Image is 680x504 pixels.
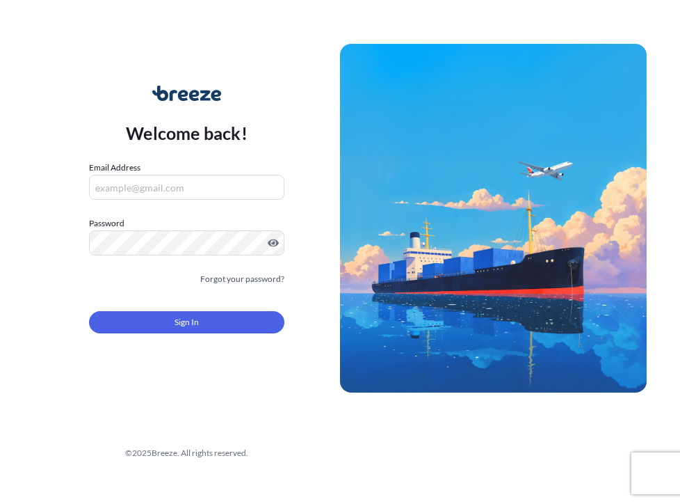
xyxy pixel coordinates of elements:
[175,315,199,329] span: Sign In
[340,44,647,393] img: Ship illustration
[33,446,340,460] div: © 2025 Breeze. All rights reserved.
[89,175,284,200] input: example@gmail.com
[200,272,284,286] a: Forgot your password?
[89,311,284,333] button: Sign In
[126,122,248,144] p: Welcome back!
[89,161,140,175] label: Email Address
[89,216,284,230] label: Password
[268,237,279,249] button: Show password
